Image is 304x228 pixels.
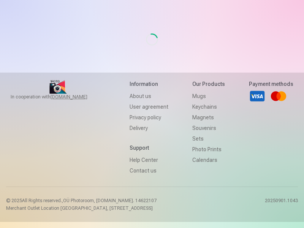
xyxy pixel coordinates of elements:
span: In cooperation with [11,94,106,100]
h5: Payment methods [249,80,293,88]
p: © 2025 All Rights reserved. , [6,198,157,204]
a: Contact us [130,165,168,176]
span: OÜ Photoroom, [DOMAIN_NAME]. 14622107 [63,198,157,203]
a: Visa [249,88,266,104]
a: User agreement [130,101,168,112]
h5: Our products [192,80,225,88]
a: Privacy policy [130,112,168,123]
a: Mugs [192,91,225,101]
p: Merchant Outlet Location [GEOGRAPHIC_DATA], [STREET_ADDRESS] [6,205,157,211]
a: [DOMAIN_NAME] [51,94,106,100]
a: Help Center [130,155,168,165]
a: Keychains [192,101,225,112]
a: Calendars [192,155,225,165]
a: About us [130,91,168,101]
a: Photo prints [192,144,225,155]
a: Sets [192,133,225,144]
h5: Support [130,144,168,152]
a: Mastercard [270,88,287,104]
a: Souvenirs [192,123,225,133]
h5: Information [130,80,168,88]
p: 20250901.1043 [265,198,298,211]
a: Delivery [130,123,168,133]
a: Magnets [192,112,225,123]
